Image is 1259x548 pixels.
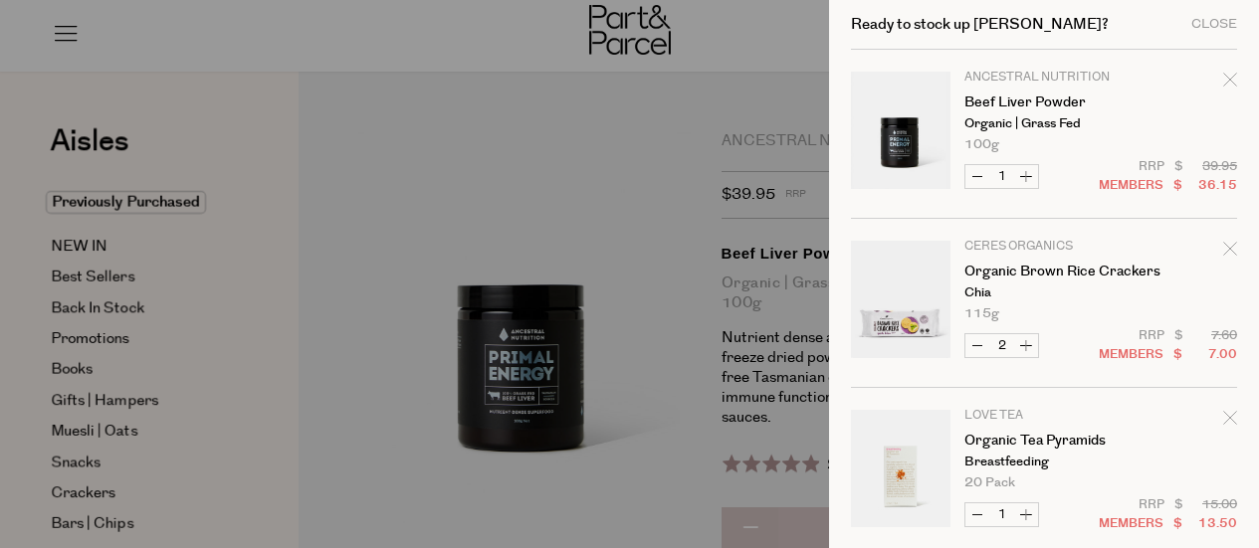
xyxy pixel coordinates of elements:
div: Remove Organic Tea Pyramids [1223,407,1237,434]
input: QTY Beef Liver Powder [989,165,1014,188]
p: Breastfeeding [964,456,1119,468]
h2: Ready to stock up [PERSON_NAME]? [851,17,1109,32]
p: Ancestral Nutrition [964,72,1119,84]
span: 20 pack [964,476,1015,489]
p: Love Tea [964,410,1119,422]
div: Remove Beef Liver Powder [1223,69,1237,95]
input: QTY Organic Brown Rice Crackers [989,334,1014,357]
div: Remove Organic Brown Rice Crackers [1223,238,1237,265]
span: 115g [964,307,999,320]
div: Close [1191,18,1237,31]
input: QTY Organic Tea Pyramids [989,503,1014,526]
span: 100g [964,138,999,151]
p: Chia [964,286,1119,299]
a: Beef Liver Powder [964,95,1119,109]
p: Organic | Grass Fed [964,117,1119,130]
p: Ceres Organics [964,241,1119,253]
a: Organic Tea Pyramids [964,434,1119,448]
a: Organic Brown Rice Crackers [964,265,1119,278]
